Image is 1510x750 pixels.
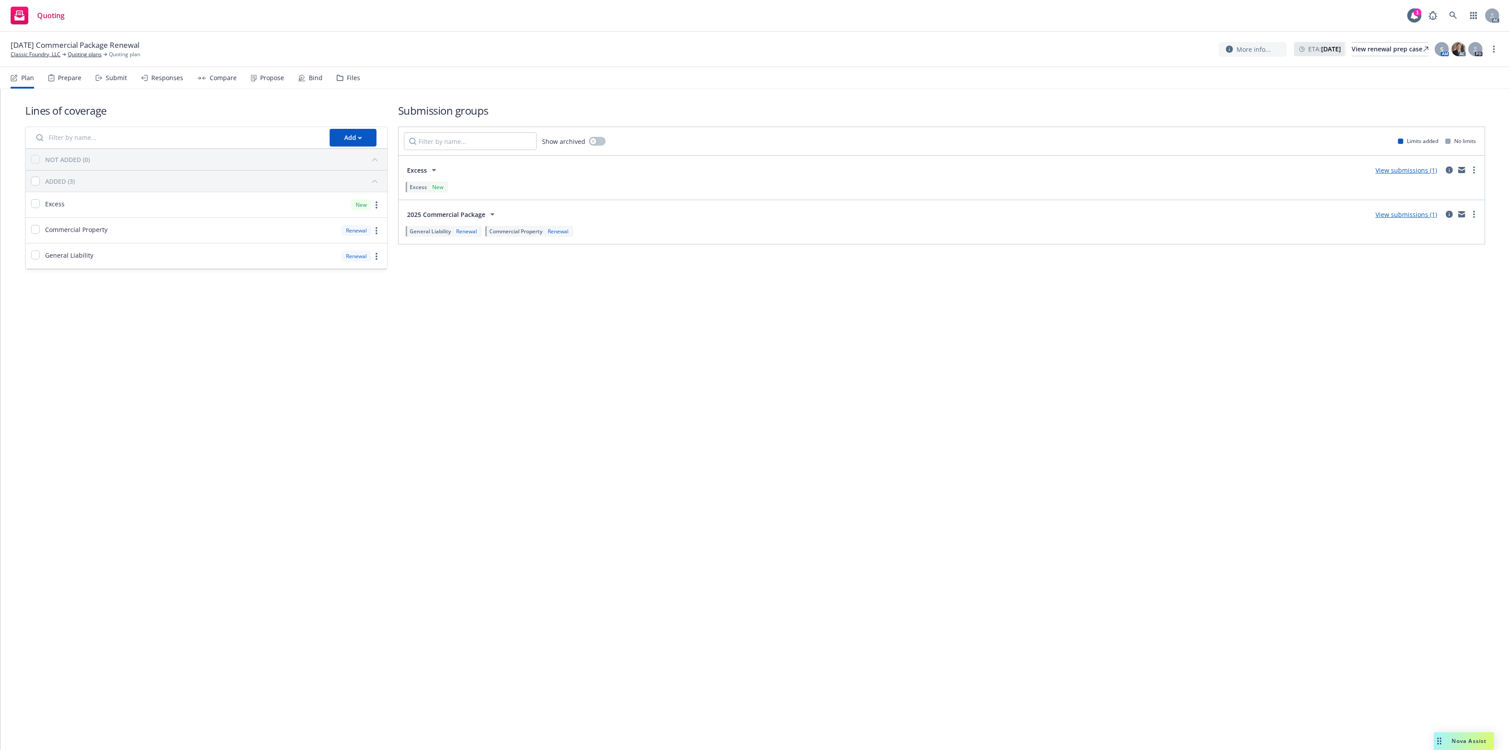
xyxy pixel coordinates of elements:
div: Prepare [58,74,81,81]
a: View submissions (1) [1376,210,1437,219]
div: No limits [1445,137,1476,145]
span: [DATE] Commercial Package Renewal [11,40,139,50]
a: Classic Foundry, LLC [11,50,61,58]
span: Excess [45,199,65,209]
button: ADDED (3) [45,174,382,188]
div: 1 [1414,8,1422,16]
div: Renewal [454,228,479,235]
button: Add [330,129,377,147]
a: circleInformation [1444,209,1455,220]
span: Excess [407,166,427,175]
a: View renewal prep case [1352,42,1429,56]
div: ADDED (3) [45,177,75,186]
a: more [1469,165,1479,175]
a: more [371,200,382,210]
a: mail [1456,209,1467,220]
input: Filter by name... [31,129,324,147]
a: Quoting [7,3,68,28]
a: Search [1445,7,1462,24]
button: NOT ADDED (0) [45,152,382,166]
span: Excess [410,183,427,191]
button: 2025 Commercial Package [404,205,501,223]
button: Excess [404,161,442,179]
div: Files [347,74,360,81]
div: Plan [21,74,34,81]
img: photo [1452,42,1466,56]
button: More info... [1219,42,1287,57]
div: Renewal [342,225,371,236]
div: Propose [260,74,284,81]
a: more [371,225,382,236]
button: Nova Assist [1434,732,1494,750]
div: NOT ADDED (0) [45,155,90,164]
h1: Lines of coverage [25,103,388,118]
strong: [DATE] [1321,45,1341,53]
div: Drag to move [1434,732,1445,750]
div: Limits added [1398,137,1438,145]
div: New [351,199,371,210]
a: View submissions (1) [1376,166,1437,174]
span: Show archived [542,137,585,146]
div: Bind [309,74,323,81]
a: Report a Bug [1424,7,1442,24]
span: Quoting [37,12,65,19]
span: Commercial Property [489,228,542,235]
input: Filter by name... [404,132,537,150]
div: Submit [106,74,127,81]
span: Nova Assist [1452,737,1487,745]
a: circleInformation [1444,165,1455,175]
div: Renewal [546,228,570,235]
a: more [1469,209,1479,220]
span: More info... [1237,45,1271,54]
a: more [1489,44,1499,54]
div: Compare [210,74,237,81]
span: Commercial Property [45,225,108,234]
a: mail [1456,165,1467,175]
div: New [430,183,445,191]
a: Switch app [1465,7,1483,24]
h1: Submission groups [398,103,1485,118]
div: Add [344,129,362,146]
a: more [371,251,382,262]
div: Renewal [342,251,371,262]
span: S [1440,45,1444,54]
span: ETA : [1308,44,1341,54]
span: Quoting plan [109,50,140,58]
span: 2025 Commercial Package [407,210,485,219]
span: General Liability [410,228,451,235]
span: General Liability [45,251,93,260]
a: Quoting plans [68,50,102,58]
div: Responses [151,74,183,81]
